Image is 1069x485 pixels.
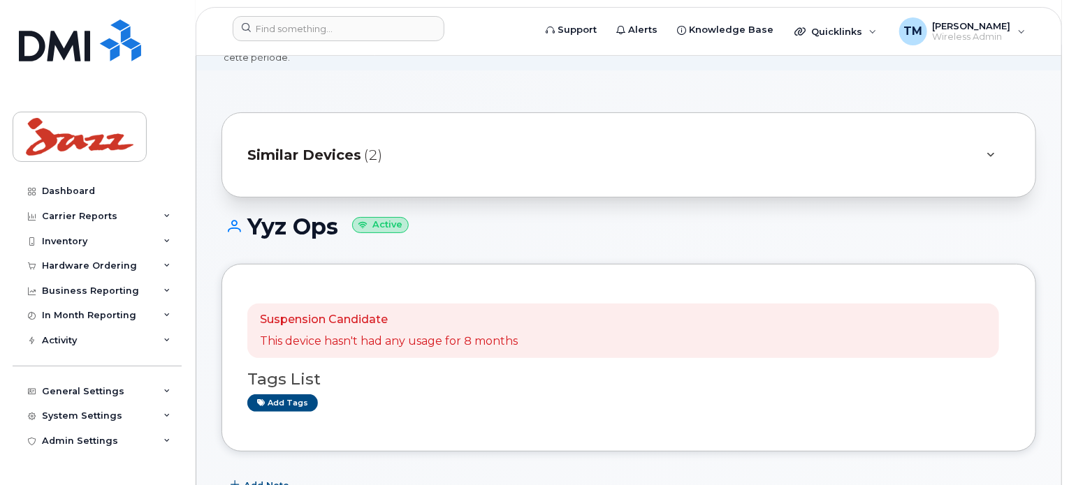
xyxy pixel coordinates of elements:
div: Tanner Montgomery [889,17,1035,45]
p: Suspension Candidate [260,312,518,328]
span: (2) [364,145,382,165]
span: [PERSON_NAME] [933,20,1011,31]
span: Wireless Admin [933,31,1011,43]
span: Alerts [628,23,657,37]
a: Add tags [247,394,318,412]
a: Alerts [606,16,667,44]
h1: Yyz Ops [221,214,1036,239]
small: Active [352,217,409,233]
input: Find something... [233,16,444,41]
a: Support [536,16,606,44]
div: Quicklinks [785,17,887,45]
h3: Tags List [247,371,1010,388]
span: TM [903,23,922,40]
a: Knowledge Base [667,16,783,44]
span: Support [558,23,597,37]
span: Quicklinks [811,26,862,37]
span: Knowledge Base [689,23,773,37]
p: This device hasn't had any usage for 8 months [260,334,518,350]
span: Similar Devices [247,145,361,165]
